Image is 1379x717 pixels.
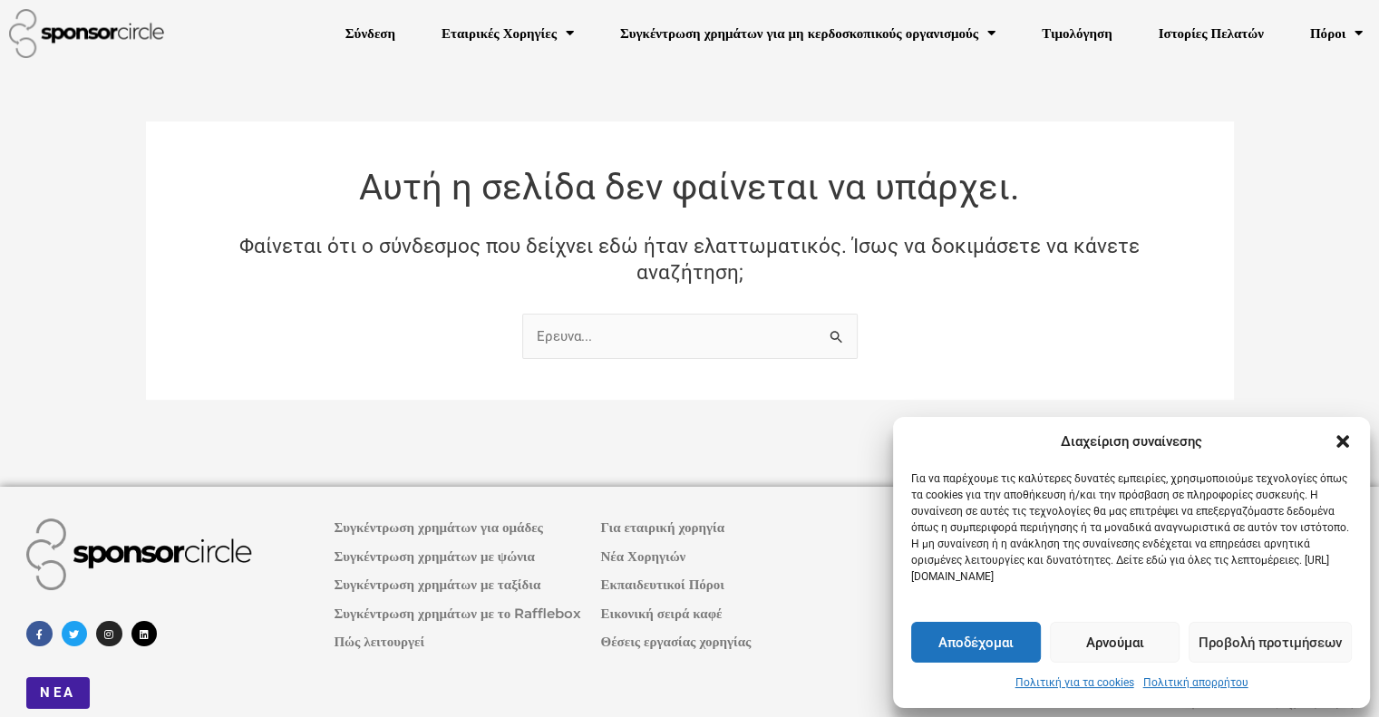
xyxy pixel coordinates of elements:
button: Προβολή προτιμήσεων [1189,622,1352,663]
a: Θέσεις εργασίας χορηγίας [600,633,751,650]
font: Αποδέχομαι [938,635,1014,651]
font: Σύνδεση [345,24,395,42]
input: Αναζήτηση Υποβολή [522,314,858,360]
a: Πολιτική απορρήτου [1143,672,1248,694]
font: Αρνούμαι [1086,635,1144,651]
input: Ερευνα [817,314,858,351]
nav: Μενού [331,15,1377,52]
a: Συγκέντρωση χρημάτων για μη κερδοσκοπικούς οργανισμούςΕναλλαγή μενού [606,15,1010,52]
button: Αρνούμαι [1050,622,1180,663]
img: Λογότυπο Sponsor Circle [9,9,164,58]
a: Τιμολόγηση [1027,15,1126,52]
font: ΝΕΑ [40,684,76,701]
font: Εταιρικές Χορηγίες [442,24,557,42]
font: Προβολή προτιμήσεων [1199,635,1342,651]
font: Συγκέντρωση χρημάτων για μη κερδοσκοπικούς οργανισμούς [620,24,978,42]
font: Πολιτική απορρήτου [1143,676,1248,689]
a: Εκπαιδευτικοί Πόροι [600,576,724,593]
font: Αυτή η σελίδα δεν φαίνεται να υπάρχει. [359,166,1020,208]
font: Πολιτική για τα cookies [1015,676,1134,689]
a: Πολιτική για τα cookies [1015,672,1134,694]
font: Διαχείριση συναίνεσης [1061,433,1202,450]
a: Συγκέντρωση χρημάτων με το Rafflebox [334,605,581,622]
a: © 2023 Sponsor Circle Inc. - Με επιφύλαξη παντός δικαιώματος [1164,702,1353,710]
a: Εταιρικές ΧορηγίεςΕναλλαγή μενού [427,15,588,52]
a: Ιστορίες Πελατών [1144,15,1278,52]
font: Τιμολόγηση [1042,24,1112,42]
font: Πόροι [1310,24,1345,42]
img: Λογότυπο Sponsor Circle [26,518,252,589]
a: Συγκέντρωση χρημάτων για ομάδες [334,518,543,536]
button: Αποδέχομαι [911,622,1041,663]
a: Συγκέντρωση χρημάτων με ταξίδια [334,576,540,593]
font: Φαίνεται ότι ο σύνδεσμος που δείχνει εδώ ήταν ελαττωματικός. Ίσως να δοκιμάσετε να κάνετε αναζήτηση; [239,234,1140,284]
a: Σύνδεση [331,15,410,52]
font: Ιστορίες Πελατών [1159,24,1264,42]
a: ΝΕΑ [26,677,90,709]
a: Εικονική σειρά καφέ [600,605,722,622]
font: Για να παρέχουμε τις καλύτερες δυνατές εμπειρίες, χρησιμοποιούμε τεχνολογίες όπως τα cookies για ... [911,472,1349,583]
a: Πώς λειτουργεί [334,633,424,650]
div: Στενός διάλογος [1334,432,1352,451]
a: Νέα Χορηγιών [600,547,685,565]
a: Συγκέντρωση χρημάτων με ψώνια [334,547,534,565]
a: Για εταιρική χορηγία [600,518,724,536]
